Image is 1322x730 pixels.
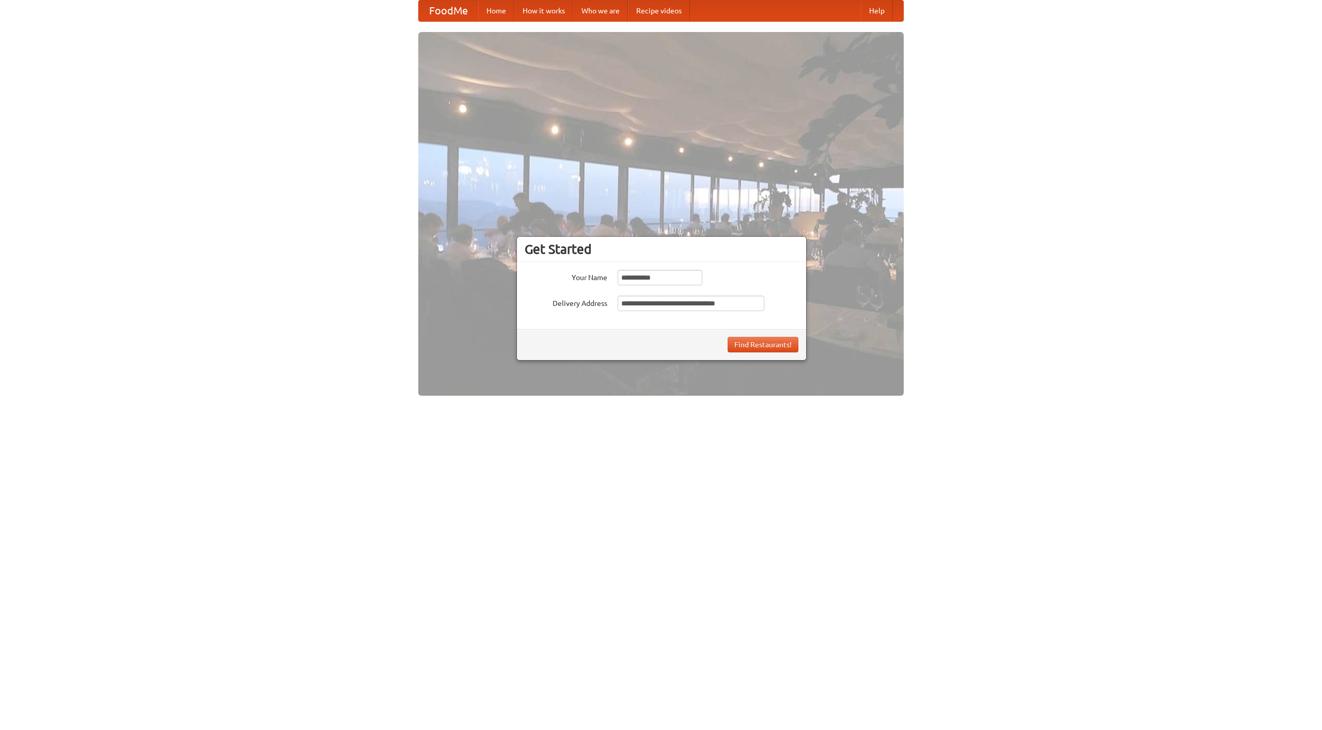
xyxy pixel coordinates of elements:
a: FoodMe [419,1,478,21]
a: How it works [514,1,573,21]
a: Recipe videos [628,1,690,21]
button: Find Restaurants! [728,337,798,352]
label: Your Name [525,270,607,283]
label: Delivery Address [525,296,607,309]
a: Home [478,1,514,21]
a: Help [861,1,893,21]
h3: Get Started [525,241,798,257]
a: Who we are [573,1,628,21]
